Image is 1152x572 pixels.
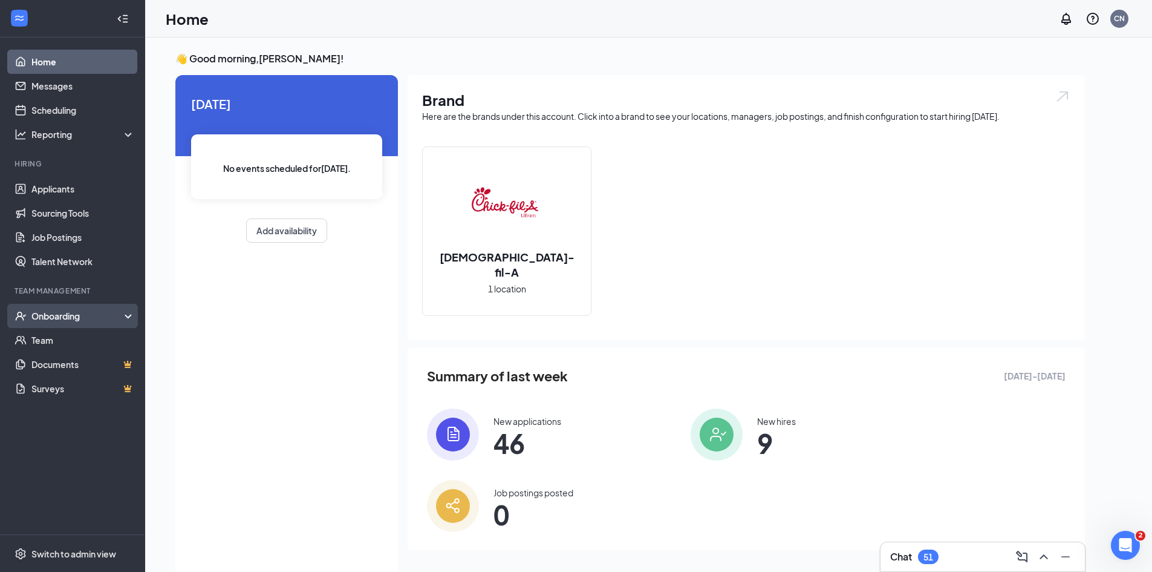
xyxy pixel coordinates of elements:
svg: UserCheck [15,310,27,322]
h1: Home [166,8,209,29]
svg: Minimize [1058,550,1073,564]
img: icon [691,409,743,461]
svg: Notifications [1059,12,1073,26]
svg: ChevronUp [1036,550,1051,564]
h2: [DEMOGRAPHIC_DATA]-fil-A [423,249,591,280]
img: icon [427,480,479,532]
svg: WorkstreamLogo [13,12,25,24]
span: 1 location [488,282,526,295]
span: [DATE] [191,94,382,113]
div: New hires [757,415,796,427]
a: Job Postings [31,225,135,249]
svg: Analysis [15,128,27,140]
div: 51 [923,552,933,562]
div: CN [1114,13,1125,24]
div: Hiring [15,159,132,169]
a: Team [31,328,135,352]
div: Reporting [31,128,135,140]
span: Summary of last week [427,366,568,387]
div: Onboarding [31,310,125,322]
h3: Chat [890,550,912,564]
a: Messages [31,74,135,98]
span: No events scheduled for [DATE] . [223,162,351,175]
div: Switch to admin view [31,548,116,560]
div: Team Management [15,286,132,296]
svg: QuestionInfo [1085,12,1100,26]
h3: 👋 Good morning, [PERSON_NAME] ! [175,52,1085,65]
div: Job postings posted [493,487,573,499]
span: 9 [757,432,796,454]
iframe: Intercom live chat [1111,531,1140,560]
a: Talent Network [31,249,135,274]
a: Scheduling [31,98,135,122]
button: Minimize [1056,547,1075,567]
a: Home [31,50,135,74]
a: Applicants [31,177,135,201]
span: 46 [493,432,561,454]
a: Sourcing Tools [31,201,135,225]
a: SurveysCrown [31,376,135,401]
h1: Brand [422,90,1070,110]
button: Add availability [246,219,327,243]
button: ChevronUp [1034,547,1053,567]
div: Here are the brands under this account. Click into a brand to see your locations, managers, job p... [422,110,1070,122]
svg: ComposeMessage [1015,550,1029,564]
svg: Collapse [117,13,129,25]
button: ComposeMessage [1012,547,1032,567]
img: icon [427,409,479,461]
img: open.6027fd2a22e1237b5b06.svg [1055,90,1070,104]
span: [DATE] - [DATE] [1004,369,1066,383]
img: Chick-fil-A [468,167,545,245]
svg: Settings [15,548,27,560]
a: DocumentsCrown [31,352,135,376]
span: 2 [1136,531,1145,541]
div: New applications [493,415,561,427]
span: 0 [493,504,573,525]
